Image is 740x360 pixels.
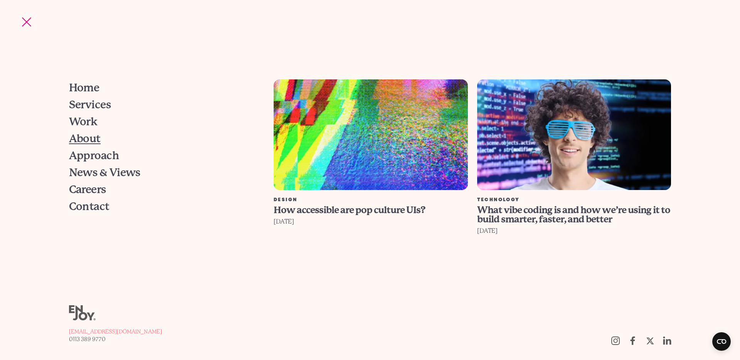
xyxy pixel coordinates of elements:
a: Home [69,79,250,96]
div: Technology [477,198,671,202]
a: About [69,130,250,147]
a: https://uk.linkedin.com/company/enjoy-digital [659,332,676,349]
span: How accessible are pop culture UIs? [274,205,425,215]
a: Contact [69,198,250,215]
span: About [69,133,101,144]
span: Services [69,99,111,110]
a: Careers [69,181,250,198]
a: What vibe coding is and how we’re using it to build smarter, faster, and better Technology What v... [473,79,676,267]
img: How accessible are pop culture UIs? [274,79,468,190]
a: 0113 389 9770 [69,335,162,343]
div: Design [274,198,468,202]
img: What vibe coding is and how we’re using it to build smarter, faster, and better [477,79,671,190]
button: Open CMP widget [712,332,731,351]
a: Work [69,113,250,130]
span: Approach [69,150,119,161]
span: [EMAIL_ADDRESS][DOMAIN_NAME] [69,328,162,335]
a: Follow us on Facebook [624,332,641,349]
span: 0113 389 9770 [69,336,106,342]
span: Home [69,82,99,93]
div: [DATE] [477,225,671,236]
a: Services [69,96,250,113]
a: [EMAIL_ADDRESS][DOMAIN_NAME] [69,328,162,335]
span: Work [69,116,98,127]
a: Approach [69,147,250,164]
span: What vibe coding is and how we’re using it to build smarter, faster, and better [477,205,670,225]
span: Careers [69,184,106,195]
button: Site navigation [18,14,35,30]
a: News & Views [69,164,250,181]
a: Follow us on Instagram [607,332,624,349]
span: Contact [69,201,109,212]
div: [DATE] [274,216,468,227]
span: News & Views [69,167,140,178]
a: Follow us on Twitter [641,332,659,349]
a: How accessible are pop culture UIs? Design How accessible are pop culture UIs? [DATE] [269,79,473,267]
